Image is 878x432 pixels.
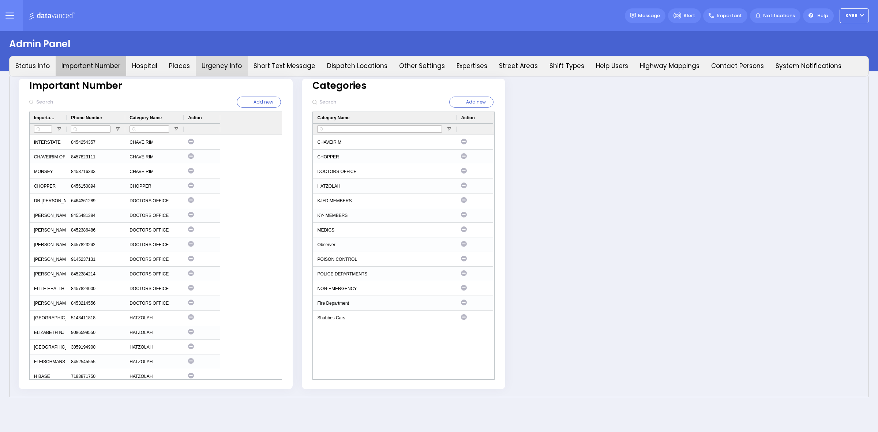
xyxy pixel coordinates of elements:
[313,311,493,325] div: Press SPACE to select this row.
[313,223,493,237] div: Press SPACE to select this row.
[29,11,78,20] img: Logo
[9,37,71,51] div: Admin Panel
[67,237,125,252] div: 8457823242
[630,13,636,18] img: message.svg
[30,223,67,237] div: [PERSON_NAME]
[30,267,67,281] div: [PERSON_NAME]
[544,56,590,76] button: Shift Types
[125,135,184,150] div: CHAVEIRIM
[313,208,493,223] div: Press SPACE to select this row.
[312,79,495,93] div: Categories
[67,311,125,325] div: 5143411818
[313,267,493,281] div: Press SPACE to select this row.
[125,194,184,208] div: DOCTORS OFFICE
[30,267,220,281] div: Press SPACE to select this row.
[30,354,220,369] div: Press SPACE to select this row.
[130,125,169,133] input: Category Name Filter Input
[313,311,457,325] div: Shabbos Cars
[313,135,457,150] div: CHAVEIRIM
[30,208,67,223] div: [PERSON_NAME]
[313,252,493,267] div: Press SPACE to select this row.
[30,150,67,164] div: CHAVEIRIM OF KJ
[30,135,67,150] div: INTERSTATE
[125,179,184,194] div: CHOPPER
[125,164,184,179] div: CHAVEIRIM
[163,56,196,76] button: Places
[30,354,67,369] div: FLEISCHMANS
[30,252,67,267] div: [PERSON_NAME]
[313,296,457,311] div: Fire Department
[313,223,457,237] div: MEDICS
[67,354,125,369] div: 8452545555
[188,115,202,120] span: Action
[30,208,220,223] div: Press SPACE to select this row.
[67,267,125,281] div: 8452384214
[125,281,184,296] div: DOCTORS OFFICE
[30,135,220,150] div: Press SPACE to select this row.
[638,12,660,19] span: Message
[30,179,220,194] div: Press SPACE to select this row.
[30,179,67,194] div: CHOPPER
[493,56,544,76] button: Street Areas
[321,56,393,76] button: Dispatch Locations
[29,79,282,93] div: Important Number
[30,325,220,340] div: Press SPACE to select this row.
[196,56,248,76] button: Urgency Info
[67,223,125,237] div: 8452386486
[313,150,457,164] div: CHOPPER
[56,56,126,76] button: Important Number
[67,369,125,384] div: 7183871750
[56,126,62,132] button: Open Filter Menu
[317,95,397,109] input: Search
[34,95,134,109] input: Search
[317,125,442,133] input: Category Name Filter Input
[34,115,56,120] span: Important Number Name
[770,56,847,76] button: System Notifications
[313,208,457,223] div: KY- MEMBERS
[30,194,220,208] div: Press SPACE to select this row.
[313,194,457,208] div: KJFD MEMBERS
[30,164,67,179] div: MONSEY
[67,325,125,340] div: 9086599550
[451,56,493,76] button: Expertises
[34,125,52,133] input: Important Number Name Filter Input
[30,340,220,354] div: Press SPACE to select this row.
[71,115,102,120] span: Phone Number
[125,296,184,311] div: DOCTORS OFFICE
[313,237,457,252] div: Observer
[30,325,67,340] div: ELIZABETH NJ
[67,252,125,267] div: 9145237131
[125,340,184,354] div: HATZOLAH
[67,208,125,223] div: 8455481384
[845,12,858,19] span: ky68
[125,223,184,237] div: DOCTORS OFFICE
[30,194,67,208] div: DR [PERSON_NAME]
[30,311,220,325] div: Press SPACE to select this row.
[30,311,67,325] div: [GEOGRAPHIC_DATA]
[717,12,742,19] span: Important
[461,115,474,120] span: Action
[313,252,457,267] div: POISON CONTROL
[30,281,67,296] div: ELITE HEALTH CENTER
[393,56,451,76] button: Other Settings
[67,164,125,179] div: 8453716333
[30,296,220,311] div: Press SPACE to select this row.
[313,135,493,150] div: Press SPACE to select this row.
[30,237,220,252] div: Press SPACE to select this row.
[125,237,184,252] div: DOCTORS OFFICE
[840,8,869,23] button: ky68
[125,267,184,281] div: DOCTORS OFFICE
[125,150,184,164] div: CHAVEIRIM
[173,126,179,132] button: Open Filter Menu
[130,115,162,120] span: Category Name
[313,237,493,252] div: Press SPACE to select this row.
[237,97,281,108] button: Add new
[115,126,121,132] button: Open Filter Menu
[30,150,220,164] div: Press SPACE to select this row.
[30,369,67,384] div: H BASE
[125,252,184,267] div: DOCTORS OFFICE
[67,135,125,150] div: 8454254357
[317,115,349,120] span: Category Name
[30,223,220,237] div: Press SPACE to select this row.
[126,56,163,76] button: Hospital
